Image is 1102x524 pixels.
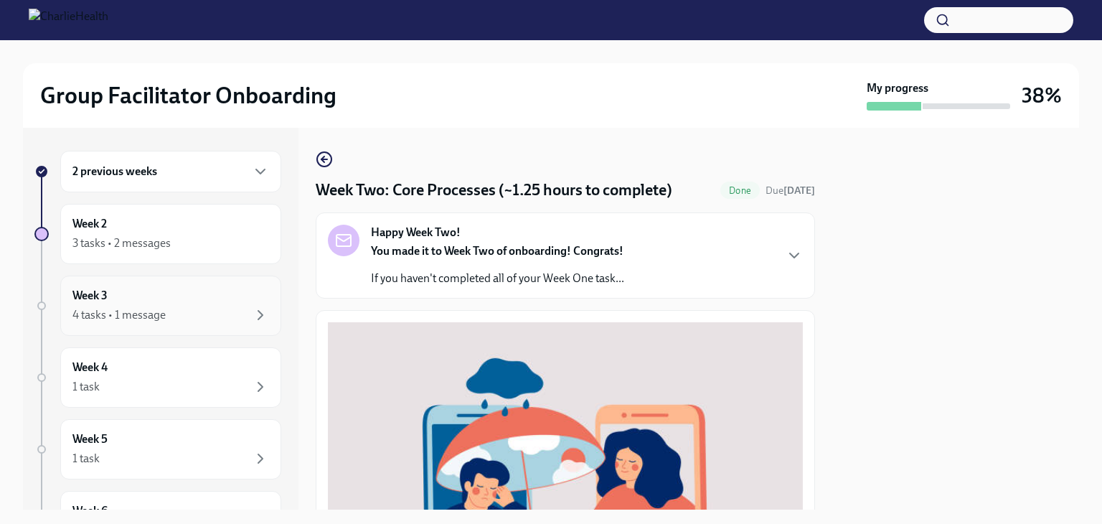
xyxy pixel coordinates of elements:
[1022,83,1062,108] h3: 38%
[29,9,108,32] img: CharlieHealth
[371,244,623,258] strong: You made it to Week Two of onboarding! Congrats!
[766,184,815,197] span: August 18th, 2025 10:00
[867,80,928,96] strong: My progress
[72,288,108,304] h6: Week 3
[72,503,108,519] h6: Week 6
[72,235,171,251] div: 3 tasks • 2 messages
[72,307,166,323] div: 4 tasks • 1 message
[72,379,100,395] div: 1 task
[783,184,815,197] strong: [DATE]
[316,179,672,201] h4: Week Two: Core Processes (~1.25 hours to complete)
[371,225,461,240] strong: Happy Week Two!
[72,164,157,179] h6: 2 previous weeks
[720,185,760,196] span: Done
[34,276,281,336] a: Week 34 tasks • 1 message
[40,81,336,110] h2: Group Facilitator Onboarding
[72,360,108,375] h6: Week 4
[72,451,100,467] div: 1 task
[60,151,281,192] div: 2 previous weeks
[766,184,815,197] span: Due
[72,216,107,232] h6: Week 2
[34,204,281,264] a: Week 23 tasks • 2 messages
[34,347,281,408] a: Week 41 task
[371,271,624,286] p: If you haven't completed all of your Week One task...
[72,431,108,447] h6: Week 5
[34,419,281,479] a: Week 51 task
